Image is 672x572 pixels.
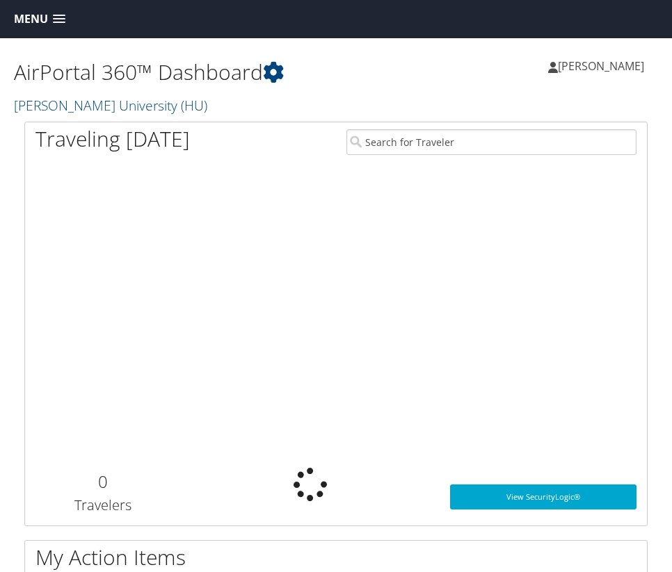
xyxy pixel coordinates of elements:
a: View SecurityLogic® [450,484,637,509]
h1: My Action Items [25,543,647,572]
h1: AirPortal 360™ Dashboard [14,58,336,87]
span: [PERSON_NAME] [558,58,644,74]
input: Search for Traveler [346,129,637,155]
h1: Traveling [DATE] [35,124,190,154]
h3: Travelers [35,496,170,515]
a: [PERSON_NAME] University (HU) [14,96,211,115]
a: Menu [7,8,72,31]
span: Menu [14,13,48,26]
h2: 0 [35,470,170,493]
a: [PERSON_NAME] [548,45,658,87]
